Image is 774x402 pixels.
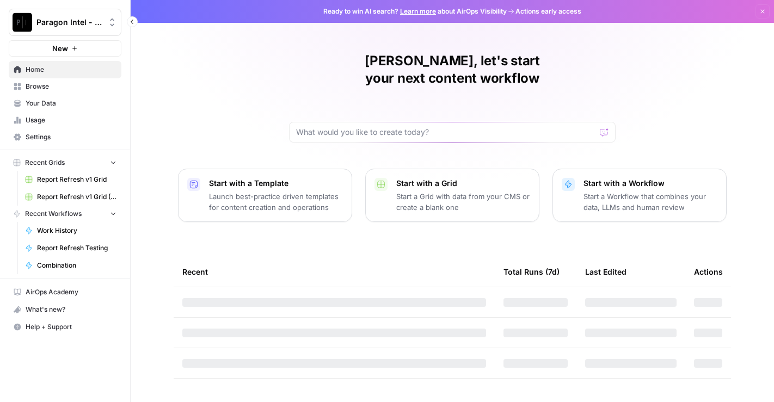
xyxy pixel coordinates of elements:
[182,257,486,287] div: Recent
[515,7,581,16] span: Actions early access
[26,65,116,75] span: Home
[36,17,102,28] span: Paragon Intel - Bill / Ty / [PERSON_NAME] R&D
[9,112,121,129] a: Usage
[585,257,626,287] div: Last Edited
[9,154,121,171] button: Recent Grids
[396,191,530,213] p: Start a Grid with data from your CMS or create a blank one
[9,40,121,57] button: New
[583,191,717,213] p: Start a Workflow that combines your data, LLMs and human review
[20,257,121,274] a: Combination
[37,192,116,202] span: Report Refresh v1 Grid (Copy)
[52,43,68,54] span: New
[37,226,116,236] span: Work History
[583,178,717,189] p: Start with a Workflow
[26,287,116,297] span: AirOps Academy
[25,209,82,219] span: Recent Workflows
[9,206,121,222] button: Recent Workflows
[323,7,507,16] span: Ready to win AI search? about AirOps Visibility
[37,175,116,184] span: Report Refresh v1 Grid
[26,82,116,91] span: Browse
[26,132,116,142] span: Settings
[26,98,116,108] span: Your Data
[209,191,343,213] p: Launch best-practice driven templates for content creation and operations
[9,95,121,112] a: Your Data
[20,188,121,206] a: Report Refresh v1 Grid (Copy)
[9,61,121,78] a: Home
[13,13,32,32] img: Paragon Intel - Bill / Ty / Colby R&D Logo
[365,169,539,222] button: Start with a GridStart a Grid with data from your CMS or create a blank one
[209,178,343,189] p: Start with a Template
[178,169,352,222] button: Start with a TemplateLaunch best-practice driven templates for content creation and operations
[396,178,530,189] p: Start with a Grid
[25,158,65,168] span: Recent Grids
[9,301,121,318] button: What's new?
[9,318,121,336] button: Help + Support
[289,52,616,87] h1: [PERSON_NAME], let's start your next content workflow
[9,283,121,301] a: AirOps Academy
[37,261,116,270] span: Combination
[9,128,121,146] a: Settings
[9,9,121,36] button: Workspace: Paragon Intel - Bill / Ty / Colby R&D
[20,239,121,257] a: Report Refresh Testing
[26,115,116,125] span: Usage
[694,257,723,287] div: Actions
[37,243,116,253] span: Report Refresh Testing
[552,169,727,222] button: Start with a WorkflowStart a Workflow that combines your data, LLMs and human review
[400,7,436,15] a: Learn more
[9,78,121,95] a: Browse
[296,127,595,138] input: What would you like to create today?
[503,257,560,287] div: Total Runs (7d)
[20,222,121,239] a: Work History
[20,171,121,188] a: Report Refresh v1 Grid
[26,322,116,332] span: Help + Support
[9,301,121,318] div: What's new?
